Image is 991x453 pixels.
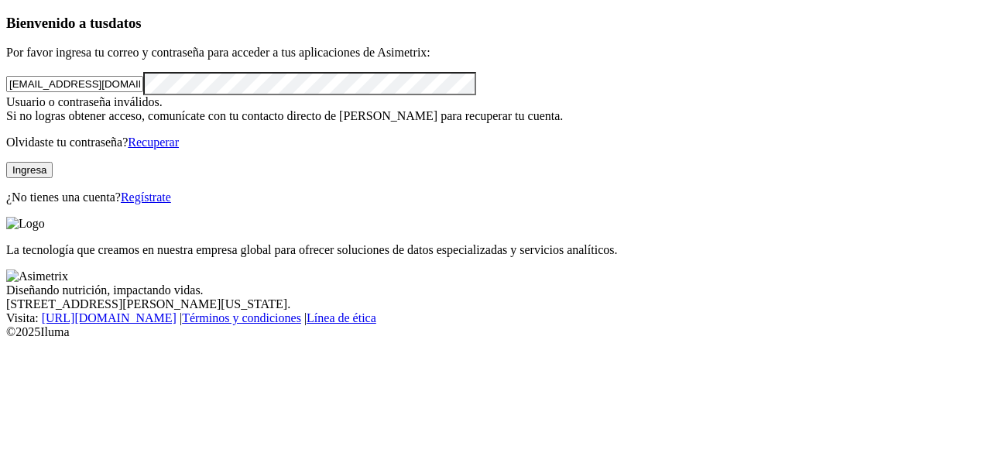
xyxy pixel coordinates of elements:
div: Visita : | | [6,311,985,325]
a: [URL][DOMAIN_NAME] [42,311,177,324]
p: La tecnología que creamos en nuestra empresa global para ofrecer soluciones de datos especializad... [6,243,985,257]
a: Regístrate [121,190,171,204]
p: Olvidaste tu contraseña? [6,136,985,149]
p: ¿No tienes una cuenta? [6,190,985,204]
img: Logo [6,217,45,231]
div: © 2025 Iluma [6,325,985,339]
a: Términos y condiciones [182,311,301,324]
a: Línea de ética [307,311,376,324]
input: Tu correo [6,76,143,92]
div: Usuario o contraseña inválidos. Si no logras obtener acceso, comunícate con tu contacto directo d... [6,95,985,123]
div: Diseñando nutrición, impactando vidas. [6,283,985,297]
img: Asimetrix [6,269,68,283]
a: Recuperar [128,136,179,149]
h3: Bienvenido a tus [6,15,985,32]
button: Ingresa [6,162,53,178]
p: Por favor ingresa tu correo y contraseña para acceder a tus aplicaciones de Asimetrix: [6,46,985,60]
div: [STREET_ADDRESS][PERSON_NAME][US_STATE]. [6,297,985,311]
span: datos [108,15,142,31]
